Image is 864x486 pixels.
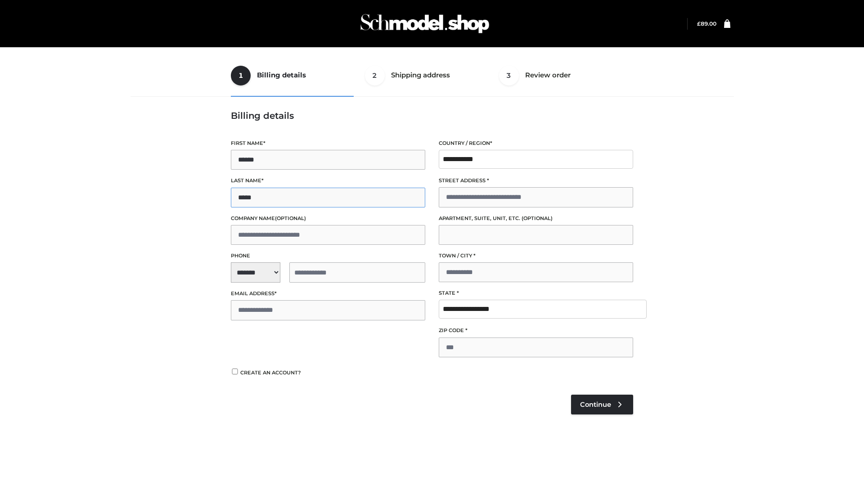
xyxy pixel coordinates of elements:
label: Phone [231,252,425,260]
label: Email address [231,289,425,298]
span: £ [697,20,701,27]
a: £89.00 [697,20,716,27]
label: First name [231,139,425,148]
span: (optional) [522,215,553,221]
a: Continue [571,395,633,414]
label: ZIP Code [439,326,633,335]
h3: Billing details [231,110,633,121]
label: Town / City [439,252,633,260]
label: Last name [231,176,425,185]
bdi: 89.00 [697,20,716,27]
label: State [439,289,633,297]
label: Apartment, suite, unit, etc. [439,214,633,223]
span: (optional) [275,215,306,221]
label: Country / Region [439,139,633,148]
span: Create an account? [240,369,301,376]
span: Continue [580,400,611,409]
label: Street address [439,176,633,185]
input: Create an account? [231,369,239,374]
label: Company name [231,214,425,223]
img: Schmodel Admin 964 [357,6,492,41]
